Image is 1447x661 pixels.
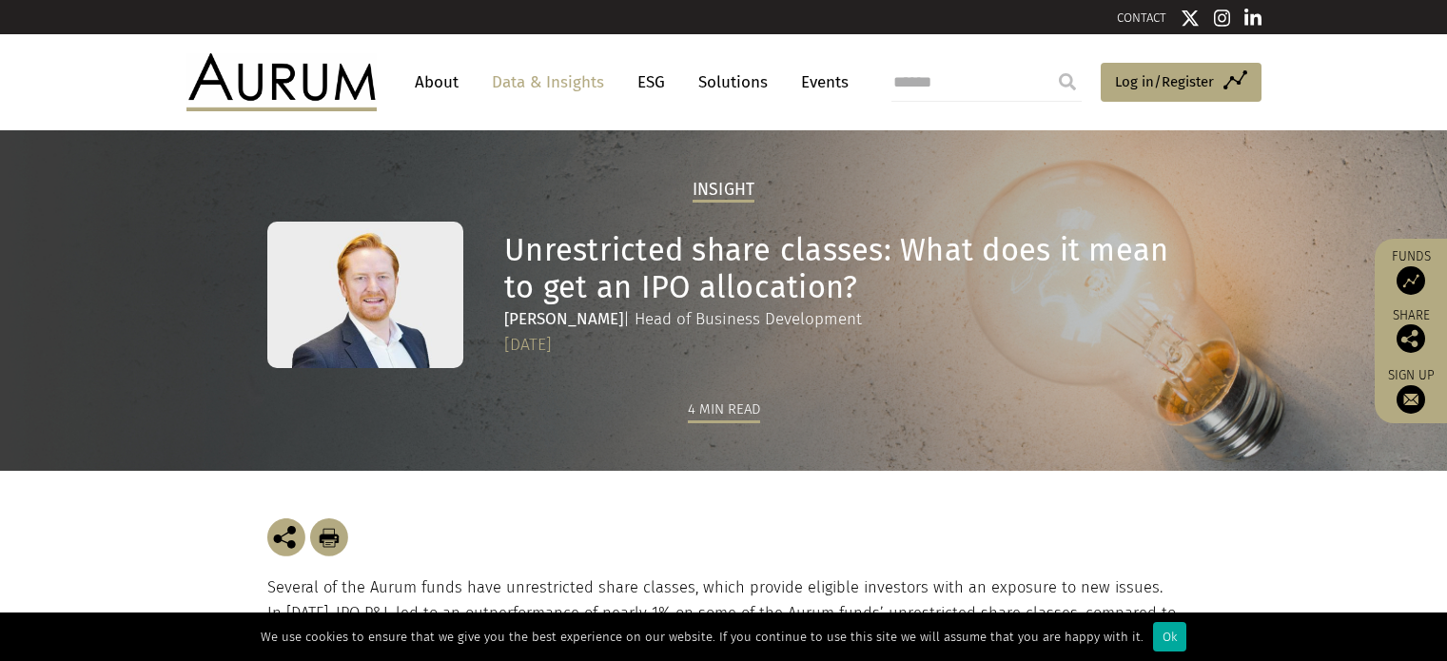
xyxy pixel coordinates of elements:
div: 4 min read [688,398,760,423]
span: Log in/Register [1115,70,1214,93]
a: Log in/Register [1101,63,1261,103]
a: ESG [628,65,675,100]
img: Instagram icon [1214,9,1231,28]
h2: Insight [693,180,755,203]
img: Sign up to our newsletter [1397,385,1425,414]
a: Events [792,65,849,100]
img: Share this post [1397,324,1425,353]
a: Data & Insights [482,65,614,100]
img: Twitter icon [1181,9,1200,28]
p: Several of the Aurum funds have unrestricted share classes, which provide eligible investors with... [267,575,1181,651]
h1: Unrestricted share classes: What does it mean to get an IPO allocation? [504,232,1175,306]
a: CONTACT [1117,10,1166,25]
img: Aurum [186,53,377,110]
img: Download Article [310,518,348,556]
div: Share [1384,309,1437,353]
div: Ok [1153,622,1186,651]
img: Linkedin icon [1244,9,1261,28]
img: Share this post [267,518,305,556]
strong: [PERSON_NAME] [504,309,623,329]
a: Funds [1384,248,1437,295]
img: Access Funds [1397,266,1425,295]
div: | Head of Business Development [504,306,1175,332]
div: [DATE] [504,332,1175,359]
input: Submit [1048,63,1086,101]
a: About [405,65,468,100]
a: Sign up [1384,367,1437,414]
a: Solutions [689,65,777,100]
